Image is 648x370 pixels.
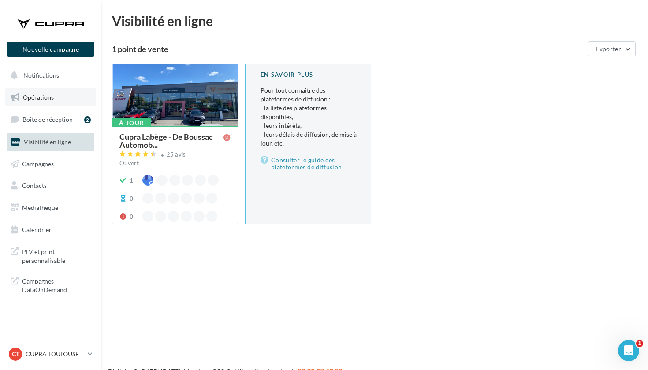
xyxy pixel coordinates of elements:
span: Médiathèque [22,204,58,211]
div: 1 [130,176,133,185]
button: Notifications [5,66,93,85]
iframe: Intercom live chat [618,340,639,361]
span: Boîte de réception [22,116,73,123]
a: Médiathèque [5,198,96,217]
span: Notifications [23,71,59,79]
div: À jour [112,118,151,128]
div: 25 avis [167,152,186,157]
div: 0 [130,194,133,203]
a: Campagnes DataOnDemand [5,272,96,298]
span: 1 [636,340,643,347]
div: En savoir plus [261,71,357,79]
a: Visibilité en ligne [5,133,96,151]
div: 2 [84,116,91,123]
p: CUPRA TOULOUSE [26,350,84,359]
a: PLV et print personnalisable [5,242,96,268]
span: Campagnes DataOnDemand [22,275,91,294]
a: CT CUPRA TOULOUSE [7,346,94,363]
li: - leurs délais de diffusion, de mise à jour, etc. [261,130,357,148]
span: Cupra Labège - De Boussac Automob... [119,133,223,149]
li: - la liste des plateformes disponibles, [261,104,357,121]
span: PLV et print personnalisable [22,246,91,265]
span: Opérations [23,93,54,101]
span: Exporter [596,45,621,52]
button: Exporter [588,41,636,56]
a: Calendrier [5,221,96,239]
a: Campagnes [5,155,96,173]
div: Visibilité en ligne [112,14,637,27]
p: Pour tout connaître des plateformes de diffusion : [261,86,357,148]
span: Calendrier [22,226,52,233]
div: 1 point de vente [112,45,585,53]
button: Nouvelle campagne [7,42,94,57]
a: Opérations [5,88,96,107]
div: 0 [130,212,133,221]
span: Campagnes [22,160,54,167]
span: Contacts [22,182,47,189]
span: CT [12,350,19,359]
span: Ouvert [119,159,139,167]
span: Visibilité en ligne [24,138,71,146]
a: Boîte de réception2 [5,110,96,129]
a: 25 avis [119,150,231,161]
a: Consulter le guide des plateformes de diffusion [261,155,357,172]
a: Contacts [5,176,96,195]
li: - leurs intérêts, [261,121,357,130]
